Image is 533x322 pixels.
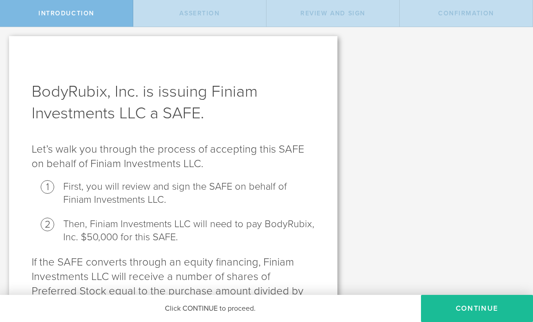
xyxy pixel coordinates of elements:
p: If the SAFE converts through an equity financing, Finiam Investments LLC will receive a number of... [32,255,315,313]
span: Introduction [38,9,94,17]
h1: BodyRubix, Inc. is issuing Finiam Investments LLC a SAFE. [32,81,315,124]
span: Confirmation [438,9,494,17]
li: First, you will review and sign the SAFE on behalf of Finiam Investments LLC. [63,180,315,206]
span: assertion [179,9,220,17]
li: Then, Finiam Investments LLC will need to pay BodyRubix, Inc. $50,000 for this SAFE. [63,218,315,244]
span: Review and Sign [300,9,365,17]
p: Let’s walk you through the process of accepting this SAFE on behalf of Finiam Investments LLC. [32,142,315,171]
button: Continue [421,295,533,322]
